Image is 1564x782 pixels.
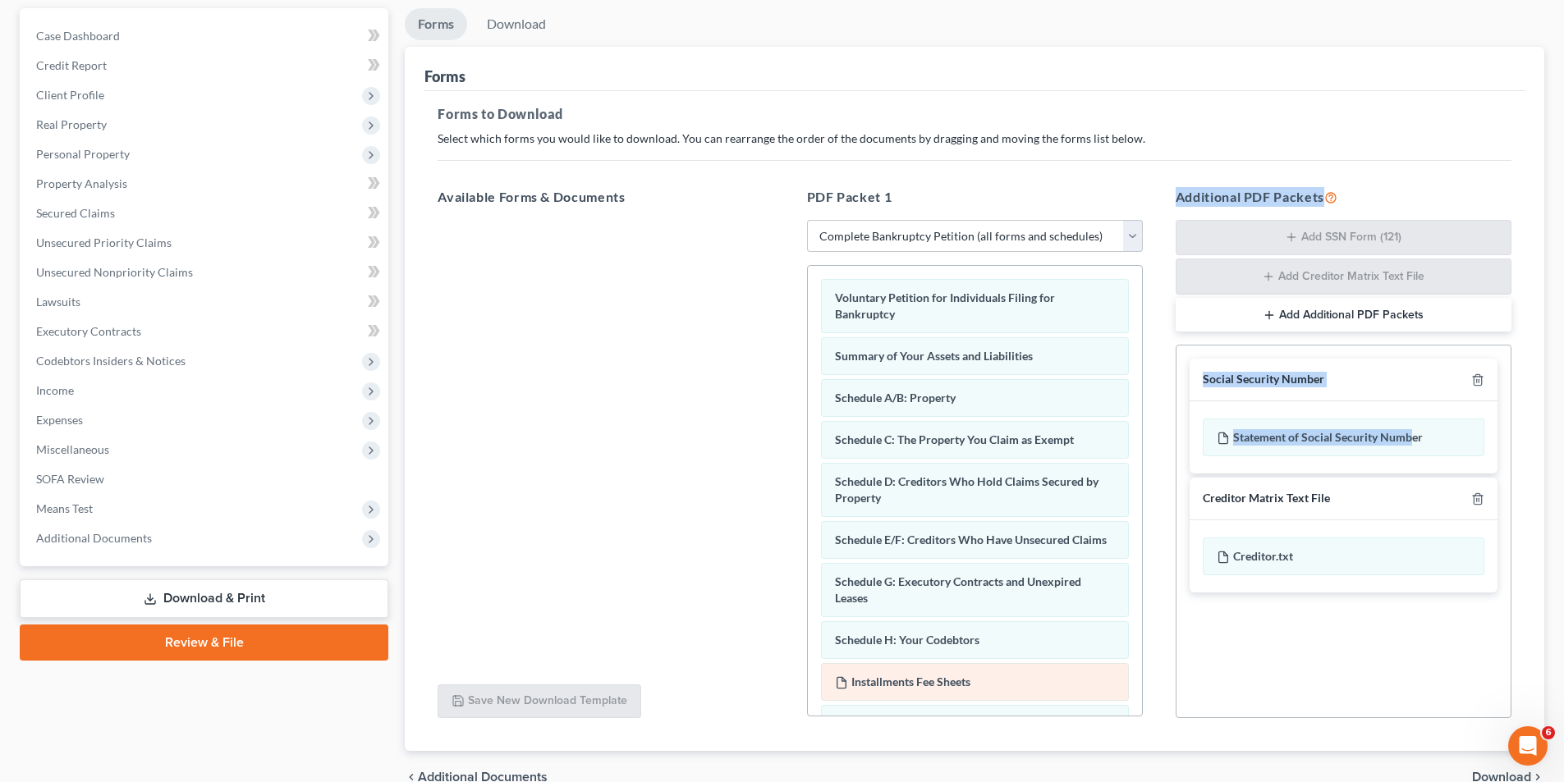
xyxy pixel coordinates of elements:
[36,324,141,338] span: Executory Contracts
[36,413,83,427] span: Expenses
[36,29,120,43] span: Case Dashboard
[835,432,1074,446] span: Schedule C: The Property You Claim as Exempt
[23,317,388,346] a: Executory Contracts
[1203,372,1324,387] div: Social Security Number
[23,51,388,80] a: Credit Report
[835,290,1055,321] span: Voluntary Petition for Individuals Filing for Bankruptcy
[1176,187,1511,207] h5: Additional PDF Packets
[1203,491,1330,506] div: Creditor Matrix Text File
[835,574,1081,605] span: Schedule G: Executory Contracts and Unexpired Leases
[36,176,127,190] span: Property Analysis
[1176,220,1511,256] button: Add SSN Form (121)
[36,88,104,102] span: Client Profile
[1203,418,1484,456] div: Statement of Social Security Number
[36,472,104,486] span: SOFA Review
[20,579,388,618] a: Download & Print
[851,675,970,688] span: Installments Fee Sheets
[36,531,152,545] span: Additional Documents
[424,66,466,86] div: Forms
[835,391,956,405] span: Schedule A/B: Property
[36,295,80,309] span: Lawsuits
[23,199,388,228] a: Secured Claims
[438,130,1511,147] p: Select which forms you would like to download. You can rearrange the order of the documents by dr...
[474,8,559,40] a: Download
[835,533,1107,546] span: Schedule E/F: Creditors Who Have Unsecured Claims
[36,265,193,279] span: Unsecured Nonpriority Claims
[1542,726,1555,739] span: 6
[23,228,388,258] a: Unsecured Priority Claims
[807,187,1143,207] h5: PDF Packet 1
[438,187,773,207] h5: Available Forms & Documents
[36,383,74,397] span: Income
[36,442,109,456] span: Miscellaneous
[36,501,93,515] span: Means Test
[835,349,1033,363] span: Summary of Your Assets and Liabilities
[36,58,107,72] span: Credit Report
[23,169,388,199] a: Property Analysis
[36,354,186,368] span: Codebtors Insiders & Notices
[36,206,115,220] span: Secured Claims
[1508,726,1548,766] iframe: Intercom live chat
[23,21,388,51] a: Case Dashboard
[405,8,467,40] a: Forms
[36,117,107,131] span: Real Property
[23,464,388,494] a: SOFA Review
[438,104,1511,124] h5: Forms to Download
[1176,298,1511,332] button: Add Additional PDF Packets
[1176,258,1511,295] button: Add Creditor Matrix Text File
[1203,537,1484,575] div: Creditor.txt
[36,147,130,161] span: Personal Property
[20,624,388,661] a: Review & File
[835,474,1098,505] span: Schedule D: Creditors Who Hold Claims Secured by Property
[438,684,641,719] button: Save New Download Template
[835,633,979,647] span: Schedule H: Your Codebtors
[23,287,388,317] a: Lawsuits
[23,258,388,287] a: Unsecured Nonpriority Claims
[36,236,172,249] span: Unsecured Priority Claims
